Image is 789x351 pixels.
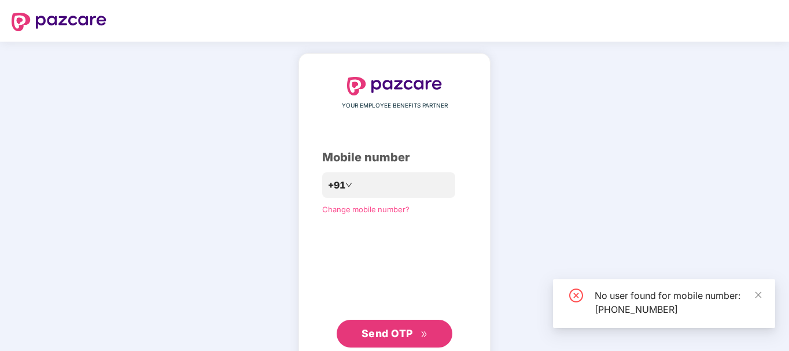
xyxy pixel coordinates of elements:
span: +91 [328,178,345,193]
div: No user found for mobile number: [PHONE_NUMBER] [595,289,761,316]
img: logo [347,77,442,95]
span: close-circle [569,289,583,302]
button: Send OTPdouble-right [337,320,452,348]
a: Change mobile number? [322,205,410,214]
span: YOUR EMPLOYEE BENEFITS PARTNER [342,101,448,110]
img: logo [12,13,106,31]
span: close [754,291,762,299]
span: Send OTP [362,327,413,339]
span: double-right [421,331,428,338]
span: down [345,182,352,189]
div: Mobile number [322,149,467,167]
